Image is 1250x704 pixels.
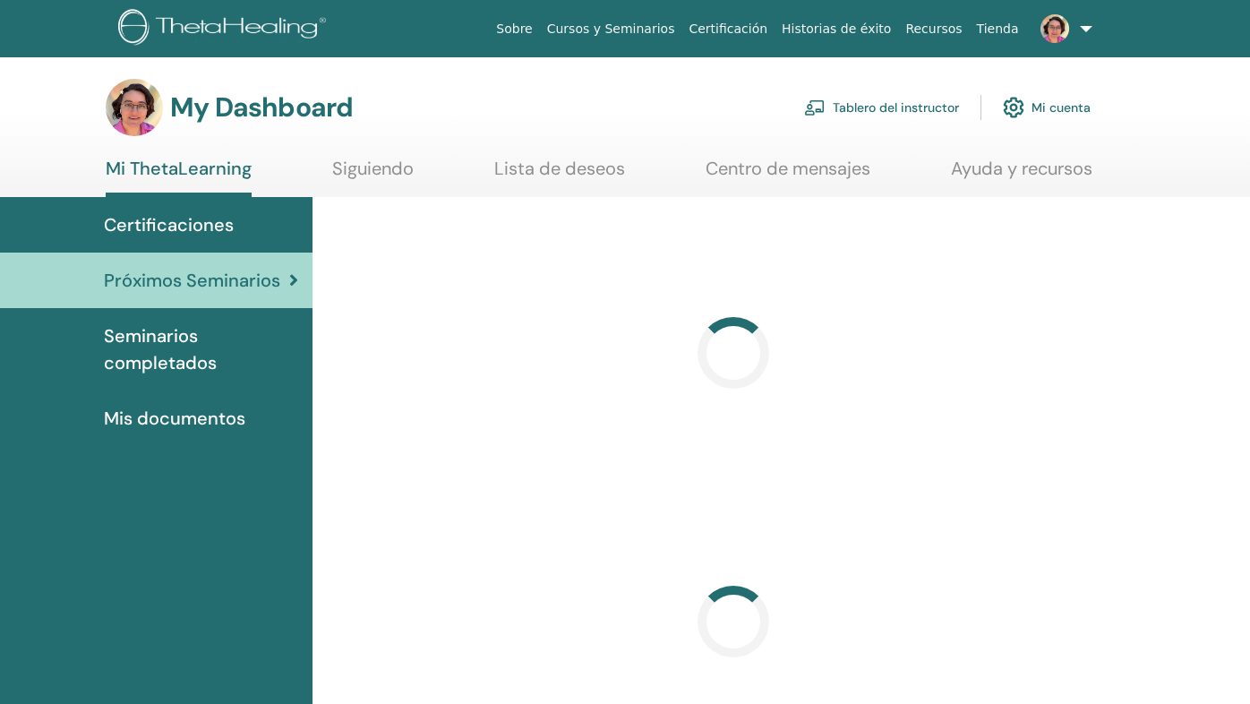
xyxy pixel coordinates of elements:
img: cog.svg [1003,92,1024,123]
span: Mis documentos [104,405,245,432]
a: Sobre [489,13,539,46]
a: Recursos [898,13,969,46]
img: chalkboard-teacher.svg [804,99,826,116]
span: Certificaciones [104,211,234,238]
a: Mi cuenta [1003,88,1091,127]
a: Tienda [970,13,1026,46]
a: Certificación [681,13,775,46]
a: Siguiendo [332,158,414,193]
span: Seminarios completados [104,322,298,376]
img: default.jpg [106,79,163,136]
a: Lista de deseos [494,158,625,193]
a: Mi ThetaLearning [106,158,252,197]
a: Historias de éxito [775,13,898,46]
img: default.jpg [1040,14,1069,43]
a: Tablero del instructor [804,88,959,127]
h3: My Dashboard [170,91,353,124]
img: logo.png [118,9,332,49]
a: Centro de mensajes [706,158,870,193]
a: Ayuda y recursos [951,158,1092,193]
a: Cursos y Seminarios [540,13,682,46]
span: Próximos Seminarios [104,267,280,294]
